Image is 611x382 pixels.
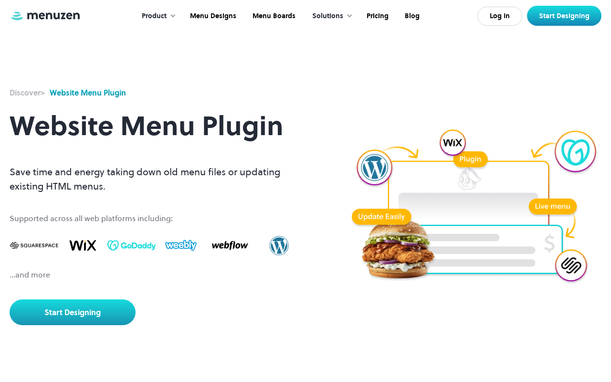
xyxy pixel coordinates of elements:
div: ...and more [10,269,304,280]
div: Solutions [312,11,343,21]
a: Menu Designs [181,1,243,31]
div: Product [132,1,181,31]
a: Start Designing [10,299,136,325]
a: Menu Boards [243,1,303,31]
div: Website Menu Plugin [50,87,126,98]
div: Supported across all web platforms including: [10,212,304,224]
a: Start Designing [527,6,601,26]
div: > [10,87,45,98]
strong: Discover [10,87,41,98]
a: Pricing [358,1,396,31]
div: Product [142,11,167,21]
h1: Website Menu Plugin [10,98,304,153]
div: Solutions [303,1,358,31]
a: Blog [396,1,427,31]
a: Log In [477,7,522,26]
p: Save time and energy taking down old menu files or updating existing HTML menus. [10,165,304,193]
